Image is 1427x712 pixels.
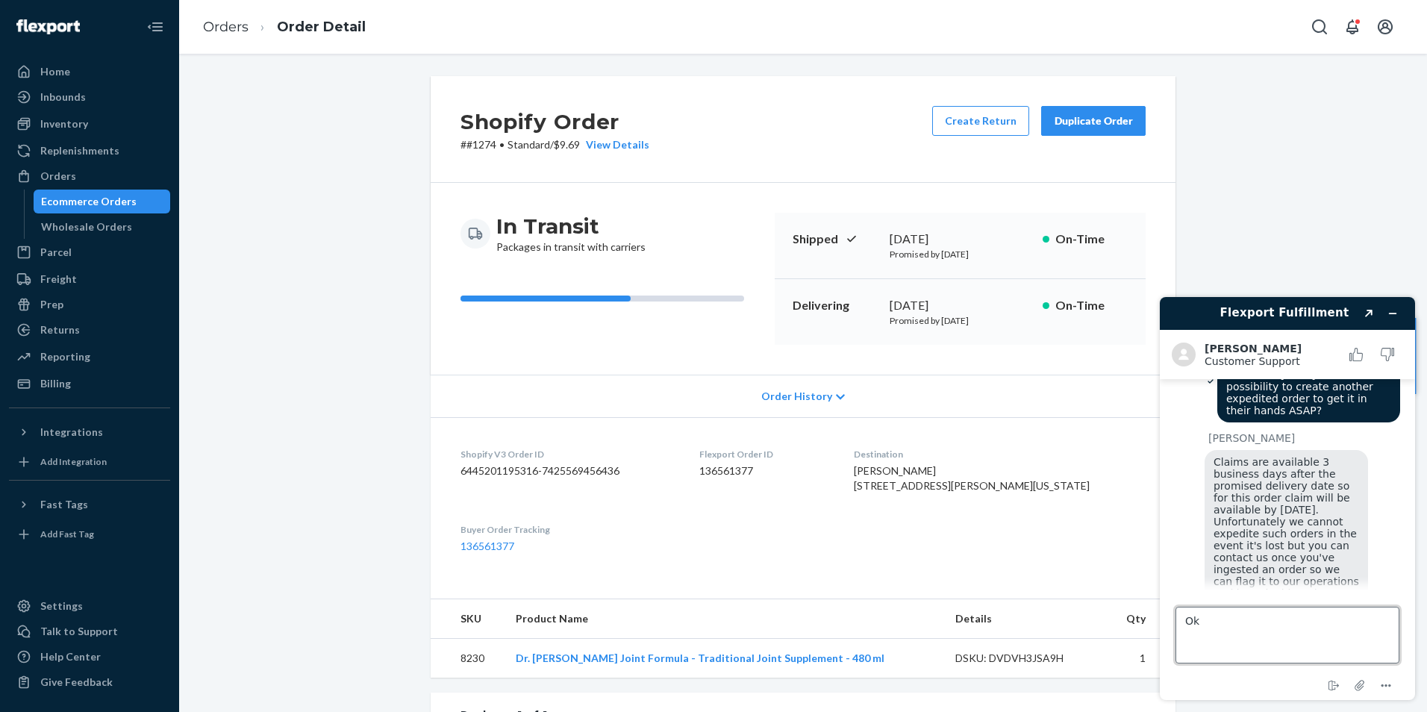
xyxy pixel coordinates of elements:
[9,619,170,643] button: Talk to Support
[40,624,118,639] div: Talk to Support
[40,169,76,184] div: Orders
[40,649,101,664] div: Help Center
[460,137,649,152] p: # #1274 / $9.69
[1107,639,1175,678] td: 1
[504,599,943,639] th: Product Name
[9,267,170,291] a: Freight
[854,464,1090,492] span: [PERSON_NAME] [STREET_ADDRESS][PERSON_NAME][US_STATE]
[34,190,171,213] a: Ecommerce Orders
[460,106,649,137] h2: Shopify Order
[9,164,170,188] a: Orders
[40,528,94,540] div: Add Fast Tag
[9,420,170,444] button: Integrations
[9,493,170,516] button: Fast Tags
[41,194,137,209] div: Ecommerce Orders
[508,138,550,151] span: Standard
[40,599,83,613] div: Settings
[1055,231,1128,248] p: On-Time
[460,540,514,552] a: 136561377
[40,245,72,260] div: Parcel
[40,349,90,364] div: Reporting
[1148,285,1427,712] iframe: Find more information here
[890,297,1031,314] div: [DATE]
[932,106,1029,136] button: Create Return
[955,651,1096,666] div: DSKU: DVDVH3JSA9H
[140,12,170,42] button: Close Navigation
[40,64,70,79] div: Home
[1055,297,1128,314] p: On-Time
[40,90,86,104] div: Inbounds
[1054,113,1133,128] div: Duplicate Order
[460,463,675,478] dd: 6445201195316-7425569456436
[699,448,829,460] dt: Flexport Order ID
[9,240,170,264] a: Parcel
[793,297,878,314] p: Delivering
[9,112,170,136] a: Inventory
[33,10,63,24] span: Chat
[9,372,170,396] a: Billing
[277,19,366,35] a: Order Detail
[793,231,878,248] p: Shipped
[34,215,171,239] a: Wholesale Orders
[9,293,170,316] a: Prep
[431,599,504,639] th: SKU
[9,645,170,669] a: Help Center
[890,314,1031,327] p: Promised by [DATE]
[854,448,1146,460] dt: Destination
[1337,12,1367,42] button: Open notifications
[580,137,649,152] button: View Details
[496,213,646,254] div: Packages in transit with carriers
[761,389,832,404] span: Order History
[1305,12,1334,42] button: Open Search Box
[9,345,170,369] a: Reporting
[496,213,646,240] h3: In Transit
[9,139,170,163] a: Replenishments
[203,19,249,35] a: Orders
[699,463,829,478] dd: 136561377
[431,639,504,678] td: 8230
[1107,599,1175,639] th: Qty
[40,297,63,312] div: Prep
[499,138,505,151] span: •
[9,85,170,109] a: Inbounds
[516,652,884,664] a: Dr. [PERSON_NAME] Joint Formula - Traditional Joint Supplement - 480 ml
[9,60,170,84] a: Home
[40,143,119,158] div: Replenishments
[40,455,107,468] div: Add Integration
[9,594,170,618] a: Settings
[40,497,88,512] div: Fast Tags
[9,670,170,694] button: Give Feedback
[943,599,1108,639] th: Details
[460,523,675,536] dt: Buyer Order Tracking
[41,219,132,234] div: Wholesale Orders
[460,448,675,460] dt: Shopify V3 Order ID
[191,5,378,49] ol: breadcrumbs
[9,318,170,342] a: Returns
[9,450,170,474] a: Add Integration
[40,376,71,391] div: Billing
[40,425,103,440] div: Integrations
[9,522,170,546] a: Add Fast Tag
[40,675,113,690] div: Give Feedback
[1041,106,1146,136] button: Duplicate Order
[40,272,77,287] div: Freight
[40,116,88,131] div: Inventory
[16,19,80,34] img: Flexport logo
[890,248,1031,260] p: Promised by [DATE]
